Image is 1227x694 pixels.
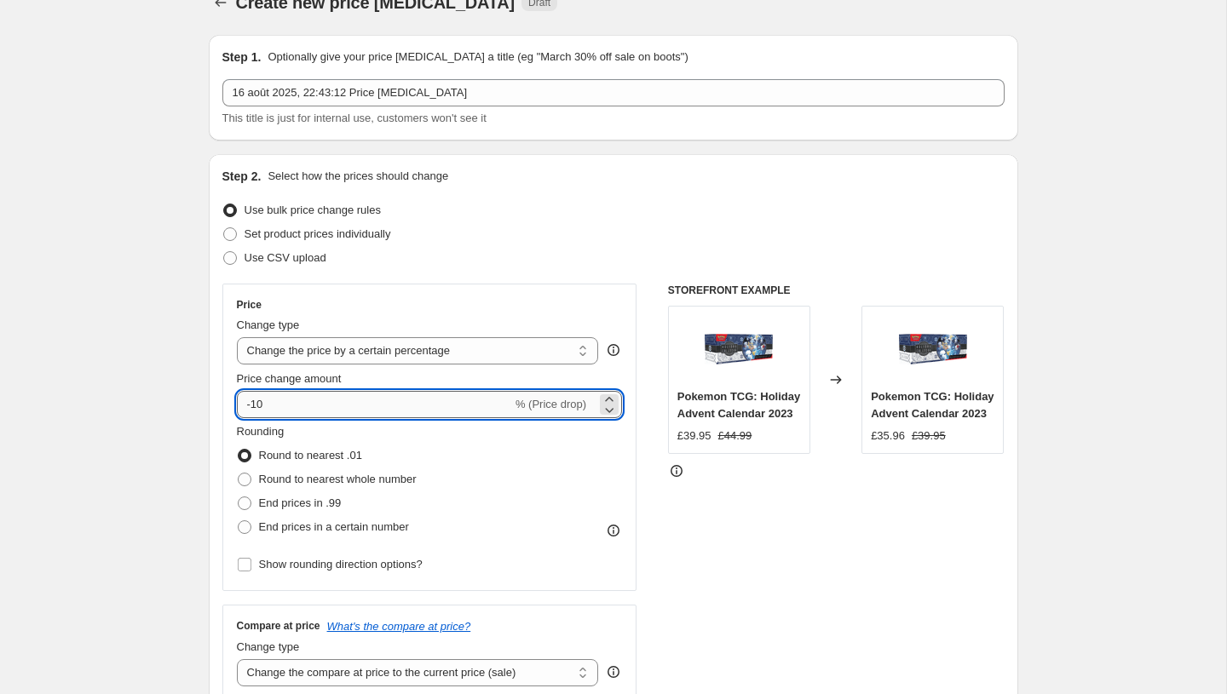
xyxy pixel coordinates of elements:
[516,398,586,410] span: % (Price drop)
[871,390,994,420] span: Pokemon TCG: Holiday Advent Calendar 2023
[268,168,448,185] p: Select how the prices should change
[259,520,409,533] span: End prices in a certain number
[327,620,471,633] button: What's the compare at price?
[245,204,381,216] span: Use bulk price change rules
[718,427,752,445] strike: £44.99
[259,496,342,509] span: End prices in .99
[899,315,967,383] img: pokemon-tcg-holiday-advent-calendar-2023-the-card-vault-1_80x.png
[237,298,262,312] h3: Price
[259,449,362,462] span: Round to nearest .01
[268,49,688,66] p: Optionally give your price [MEDICAL_DATA] a title (eg "March 30% off sale on boots")
[245,227,391,240] span: Set product prices individually
[237,372,342,385] span: Price change amount
[237,619,320,633] h3: Compare at price
[677,390,800,420] span: Pokemon TCG: Holiday Advent Calendar 2023
[259,473,417,485] span: Round to nearest whole number
[605,341,622,358] div: help
[222,79,1005,106] input: 30% off holiday sale
[605,663,622,680] div: help
[677,427,711,445] div: £39.95
[237,391,512,418] input: -15
[222,112,487,124] span: This title is just for internal use, customers won't see it
[705,315,773,383] img: pokemon-tcg-holiday-advent-calendar-2023-the-card-vault-1_80x.png
[222,49,262,66] h2: Step 1.
[259,558,423,571] span: Show rounding direction options?
[237,425,285,438] span: Rounding
[237,318,300,331] span: Change type
[668,284,1005,297] h6: STOREFRONT EXAMPLE
[871,427,905,445] div: £35.96
[245,251,326,264] span: Use CSV upload
[222,168,262,185] h2: Step 2.
[912,427,946,445] strike: £39.95
[237,640,300,653] span: Change type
